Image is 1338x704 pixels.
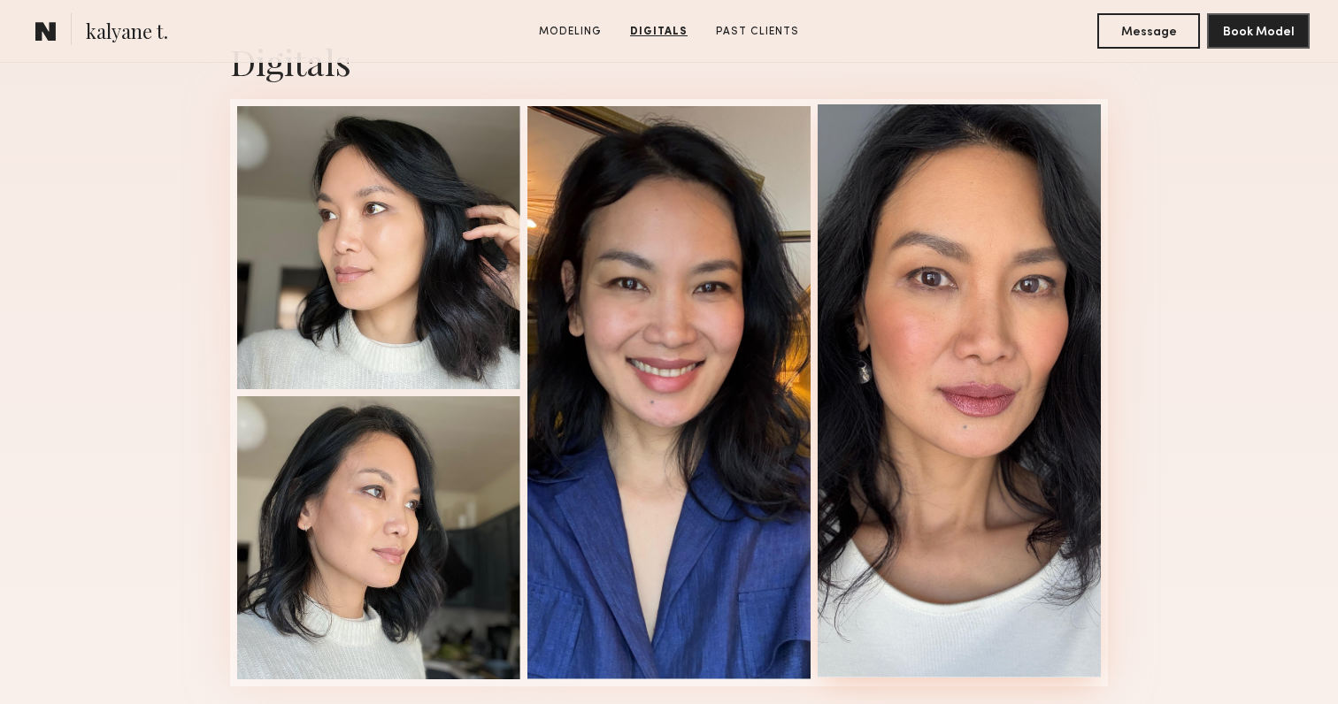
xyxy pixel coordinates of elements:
a: Modeling [532,24,609,40]
a: Past Clients [709,24,806,40]
a: Digitals [623,24,695,40]
button: Book Model [1207,13,1310,49]
a: Book Model [1207,23,1310,38]
button: Message [1097,13,1200,49]
span: kalyane t. [86,18,168,49]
